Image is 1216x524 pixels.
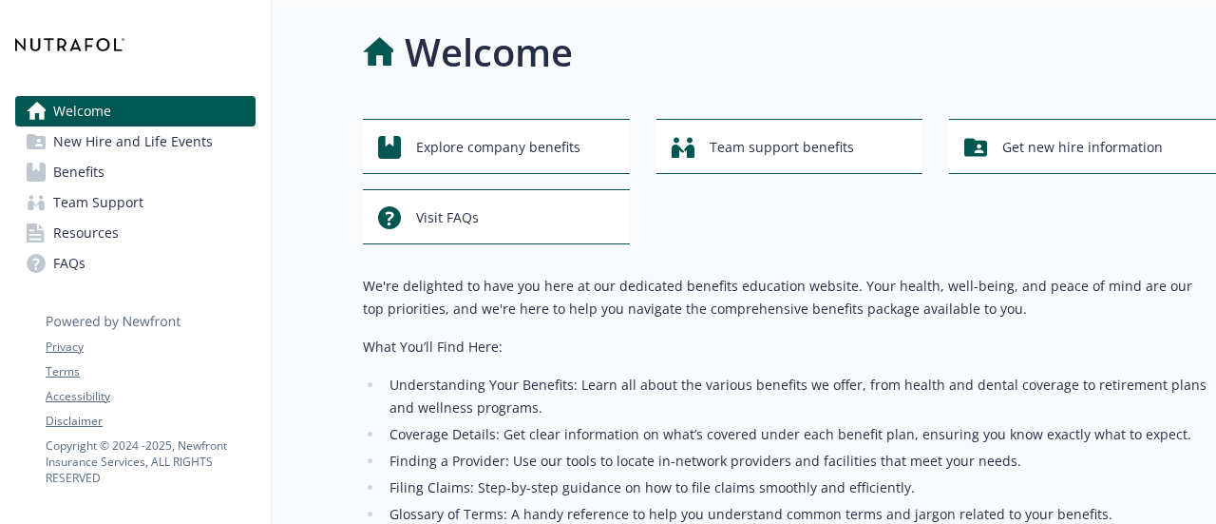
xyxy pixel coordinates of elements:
[15,96,256,126] a: Welcome
[384,476,1216,499] li: Filing Claims: Step-by-step guidance on how to file claims smoothly and efficiently.
[15,126,256,157] a: New Hire and Life Events
[53,218,119,248] span: Resources
[53,248,85,279] span: FAQs
[363,336,1216,359] p: What You’ll Find Here:
[416,200,479,236] span: Visit FAQs
[384,374,1216,419] li: Understanding Your Benefits: Learn all about the various benefits we offer, from health and denta...
[53,126,213,157] span: New Hire and Life Events
[46,413,255,430] a: Disclaimer
[363,189,630,244] button: Visit FAQs
[656,119,923,174] button: Team support benefits
[363,275,1216,320] p: We're delighted to have you here at our dedicated benefits education website. Your health, well-b...
[363,119,630,174] button: Explore company benefits
[46,339,255,356] a: Privacy
[53,187,143,218] span: Team Support
[53,96,111,126] span: Welcome
[15,187,256,218] a: Team Support
[15,248,256,279] a: FAQs
[384,423,1216,446] li: Coverage Details: Get clear information on what’s covered under each benefit plan, ensuring you k...
[46,388,255,405] a: Accessibility
[46,363,255,380] a: Terms
[384,450,1216,473] li: Finding a Provider: Use our tools to locate in-network providers and facilities that meet your ne...
[1002,129,1163,165] span: Get new hire information
[710,129,854,165] span: Team support benefits
[416,129,580,165] span: Explore company benefits
[46,437,255,486] p: Copyright © 2024 - 2025 , Newfront Insurance Services, ALL RIGHTS RESERVED
[15,218,256,248] a: Resources
[53,157,104,187] span: Benefits
[15,157,256,187] a: Benefits
[949,119,1216,174] button: Get new hire information
[405,24,573,81] h1: Welcome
